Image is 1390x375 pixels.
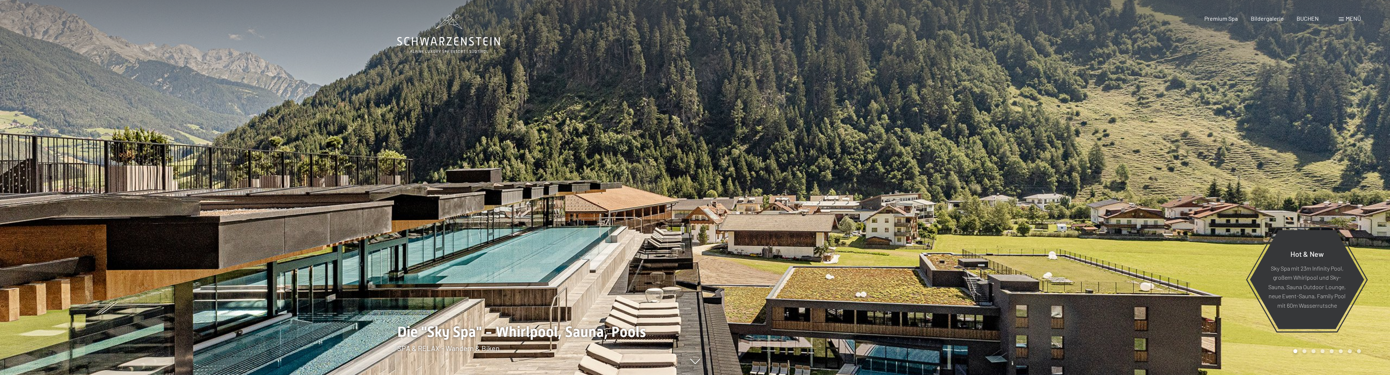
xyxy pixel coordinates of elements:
[1290,249,1324,258] span: Hot & New
[1339,349,1343,353] div: Carousel Page 6
[1357,349,1361,353] div: Carousel Page 8
[1330,349,1334,353] div: Carousel Page 5
[1348,349,1352,353] div: Carousel Page 7
[1204,15,1238,22] a: Premium Spa
[1312,349,1316,353] div: Carousel Page 3
[1297,15,1319,22] a: BUCHEN
[1302,349,1306,353] div: Carousel Page 2
[1293,349,1297,353] div: Carousel Page 1 (Current Slide)
[1268,263,1346,310] p: Sky Spa mit 23m Infinity Pool, großem Whirlpool und Sky-Sauna, Sauna Outdoor Lounge, neue Event-S...
[1321,349,1325,353] div: Carousel Page 4
[1249,230,1365,330] a: Hot & New Sky Spa mit 23m Infinity Pool, großem Whirlpool und Sky-Sauna, Sauna Outdoor Lounge, ne...
[1346,15,1361,22] span: Menü
[1291,349,1361,353] div: Carousel Pagination
[1251,15,1284,22] a: Bildergalerie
